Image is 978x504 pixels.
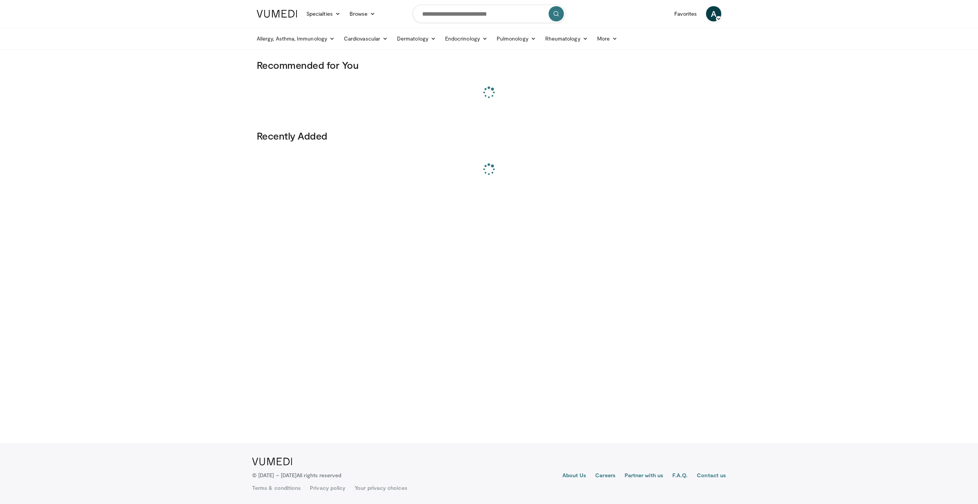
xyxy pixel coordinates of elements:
a: Partner with us [625,471,663,481]
a: Allergy, Asthma, Immunology [252,31,339,46]
a: Careers [595,471,615,481]
a: Endocrinology [440,31,492,46]
a: F.A.Q. [672,471,688,481]
a: A [706,6,721,21]
a: Contact us [697,471,726,481]
img: VuMedi Logo [252,458,292,465]
input: Search topics, interventions [413,5,565,23]
a: About Us [562,471,586,481]
a: Pulmonology [492,31,541,46]
a: Rheumatology [541,31,593,46]
a: More [593,31,622,46]
p: © [DATE] – [DATE] [252,471,342,479]
a: Dermatology [392,31,440,46]
h3: Recommended for You [257,59,721,71]
a: Privacy policy [310,484,345,492]
img: VuMedi Logo [257,10,297,18]
a: Specialties [302,6,345,21]
span: All rights reserved [296,472,341,478]
a: Favorites [670,6,701,21]
a: Terms & conditions [252,484,301,492]
h3: Recently Added [257,130,721,142]
a: Browse [345,6,380,21]
a: Your privacy choices [355,484,407,492]
a: Cardiovascular [339,31,392,46]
